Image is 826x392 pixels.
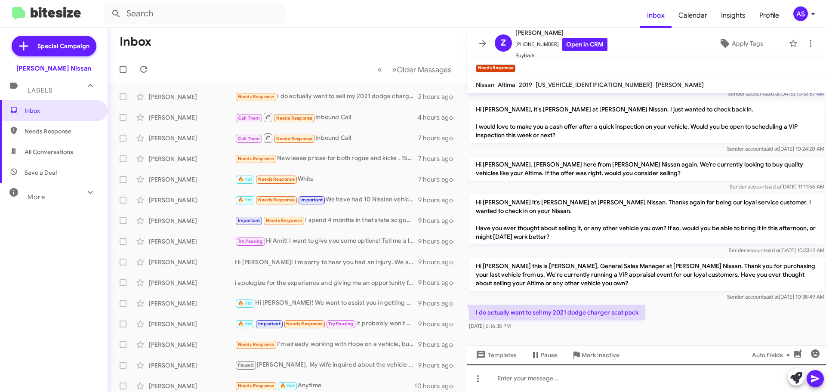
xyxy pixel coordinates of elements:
[728,90,824,97] span: Sender account [DATE] 10:33:57 AM
[37,42,89,50] span: Special Campaign
[120,35,151,49] h1: Inbox
[515,28,607,38] span: [PERSON_NAME]
[149,320,235,328] div: [PERSON_NAME]
[238,197,253,203] span: 🔥 Hot
[541,347,558,363] span: Pause
[501,36,506,50] span: Z
[25,168,57,177] span: Save a Deal
[149,175,235,184] div: [PERSON_NAME]
[25,106,98,115] span: Inbox
[328,321,353,327] span: Try Pausing
[727,293,824,300] span: Sender account [DATE] 10:38:49 AM
[280,383,295,389] span: 🔥 Hot
[235,216,418,225] div: I spend 4 months in that state so gonna see thank you
[266,218,302,223] span: Needs Response
[766,183,781,190] span: said at
[235,298,418,308] div: Hi [PERSON_NAME]! We want to assist you in getting a great deal! When would you be available to s...
[418,278,460,287] div: 9 hours ago
[235,174,418,184] div: White
[149,154,235,163] div: [PERSON_NAME]
[16,64,91,73] div: [PERSON_NAME] Nissan
[238,136,260,142] span: Call Them
[418,196,460,204] div: 9 hours ago
[28,193,45,201] span: More
[418,175,460,184] div: 7 hours ago
[276,136,313,142] span: Needs Response
[300,197,323,203] span: Important
[149,382,235,390] div: [PERSON_NAME]
[640,3,672,28] span: Inbox
[469,305,645,320] p: I do actually want to sell my 2021 dodge charger scat pack
[387,61,456,78] button: Next
[474,347,517,363] span: Templates
[414,382,460,390] div: 10 hours ago
[235,278,418,287] div: i apologize for the experience and giving me an opportunity for better training on customer exper...
[786,6,817,21] button: AS
[519,81,532,89] span: 2019
[418,154,460,163] div: 7 hours ago
[469,157,824,181] p: Hi [PERSON_NAME]. [PERSON_NAME] here from [PERSON_NAME] Nissan again. We’re currently looking to ...
[469,323,511,329] span: [DATE] 6:16:38 PM
[752,3,786,28] a: Profile
[235,154,418,164] div: New lease prices for both rogue and kicks . 15K miles, $2500 down out the door price.
[397,65,451,74] span: Older Messages
[582,347,619,363] span: Mark Inactive
[238,94,274,99] span: Needs Response
[258,197,295,203] span: Needs Response
[515,38,607,51] span: [PHONE_NUMBER]
[276,115,313,121] span: Needs Response
[729,247,824,253] span: Sender account [DATE] 10:33:12 AM
[418,216,460,225] div: 9 hours ago
[498,81,515,89] span: Altima
[418,340,460,349] div: 9 hours ago
[752,347,793,363] span: Auto Fields
[418,113,460,122] div: 4 hours ago
[745,347,800,363] button: Auto Fields
[377,64,382,75] span: «
[149,93,235,101] div: [PERSON_NAME]
[238,115,260,121] span: Call Them
[764,293,779,300] span: said at
[286,321,323,327] span: Needs Response
[238,321,253,327] span: 🔥 Hot
[235,258,418,266] div: Hi [PERSON_NAME]! I'm sorry to hear you had an injury. We are here to help once you feel back to ...
[149,361,235,370] div: [PERSON_NAME]
[238,156,274,161] span: Needs Response
[467,347,524,363] button: Templates
[764,145,779,152] span: said at
[235,340,418,349] div: I'm already working with Hope on a vehicle, but thank you
[235,360,418,370] div: [PERSON_NAME]. My wife inquired about the vehicle whilst we are in the midst of purchasing anothe...
[25,127,98,136] span: Needs Response
[149,299,235,308] div: [PERSON_NAME]
[515,51,607,60] span: Buyback
[524,347,564,363] button: Pause
[373,61,456,78] nav: Page navigation example
[418,134,460,142] div: 7 hours ago
[730,183,824,190] span: Sender account [DATE] 11:11:56 AM
[235,195,418,205] div: We have had 10 Nissian vehicles over these past 21 years but never have had to take a note as hig...
[656,81,704,89] span: [PERSON_NAME]
[238,218,260,223] span: Important
[732,36,763,51] span: Apply Tags
[235,319,418,329] div: It probably won't be until next month 😞
[392,64,397,75] span: »
[418,299,460,308] div: 9 hours ago
[469,102,824,143] p: Hi [PERSON_NAME], it's [PERSON_NAME] at [PERSON_NAME] Nissan. I just wanted to check back in. I w...
[238,362,254,368] span: Paused
[238,300,253,306] span: 🔥 Hot
[149,278,235,287] div: [PERSON_NAME]
[727,145,824,152] span: Sender account [DATE] 10:24:20 AM
[469,258,824,291] p: Hi [PERSON_NAME] this is [PERSON_NAME], General Sales Manager at [PERSON_NAME] Nissan. Thank you ...
[764,90,780,97] span: said at
[149,196,235,204] div: [PERSON_NAME]
[238,383,274,389] span: Needs Response
[235,112,418,123] div: Inbound Call
[476,65,515,72] small: Needs Response
[25,148,73,156] span: All Conversations
[238,342,274,347] span: Needs Response
[536,81,652,89] span: [US_VEHICLE_IDENTIFICATION_NUMBER]
[12,36,96,56] a: Special Campaign
[418,361,460,370] div: 9 hours ago
[469,194,824,244] p: Hi [PERSON_NAME] it's [PERSON_NAME] at [PERSON_NAME] Nissan. Thanks again for being our loyal ser...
